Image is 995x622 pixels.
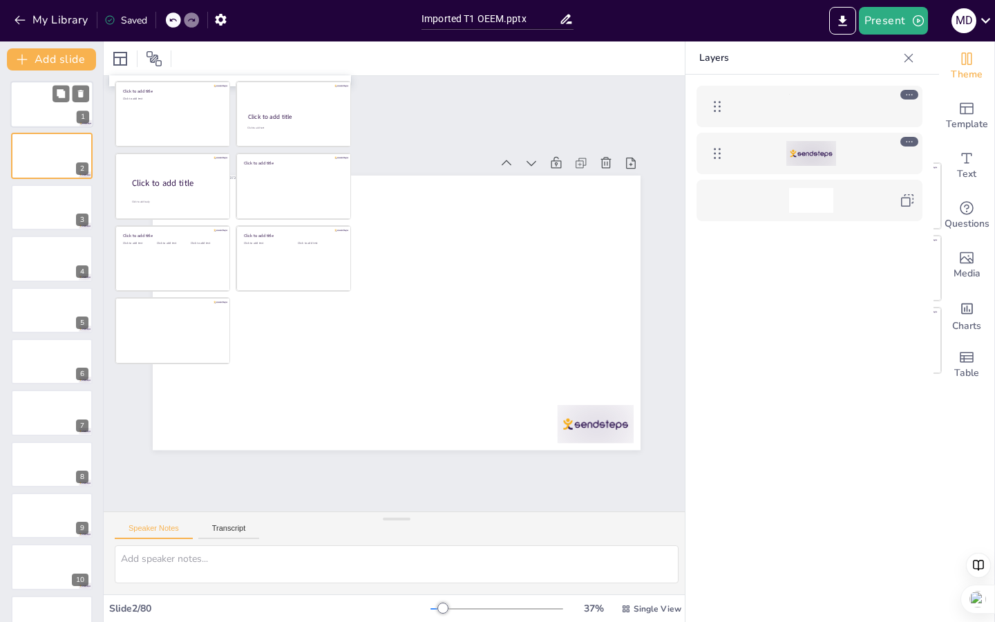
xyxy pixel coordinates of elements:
div: 9 [76,522,88,534]
button: Speaker Notes [115,524,193,539]
div: 37 % [577,602,610,615]
p: Layers [699,41,898,75]
button: Duplicate Slide [53,85,69,102]
div: Click to add text [244,241,287,245]
div: https://api.sendsteps.com/image/71870441f429739ed3f0283400a26c108e042f76 [696,86,922,127]
div: 5 [11,288,93,333]
div: Click to add title [123,88,222,93]
div: 6 [76,368,88,380]
div: Add a table [939,340,994,390]
div: 8 [76,471,88,483]
div: Click to add body [132,200,219,204]
div: Click to add text [247,126,339,130]
div: Click to add text [123,241,154,245]
div: 7 [11,390,93,435]
div: 1 [77,111,89,124]
div: Click to add text [123,97,222,100]
div: 8 [11,442,93,487]
div: Add charts and graphs [939,290,994,340]
button: My Library [10,9,94,31]
span: Single View [634,603,681,614]
button: Delete Slide [73,85,89,102]
input: Insert title [421,9,559,29]
div: 7 [76,420,88,432]
span: Charts [952,319,981,334]
div: Click to add title [244,160,343,166]
div: 3 [76,214,88,226]
span: Text [957,167,976,182]
span: Position [146,50,162,67]
div: Click to add text [298,241,341,245]
div: Get real-time input from your audience [939,191,994,241]
button: M d [951,7,976,35]
button: Export to PowerPoint [829,7,856,35]
button: Add slide [7,48,96,70]
span: Table [954,366,979,381]
div: Click to add title [123,232,222,238]
div: Add images, graphics, shapes or video [939,241,994,290]
div: 2 [76,162,88,175]
div: Layout [109,48,131,70]
div: Click to add title [132,178,220,189]
span: Questions [945,216,989,232]
button: Present [859,7,928,35]
div: 4 [76,265,88,278]
div: 10 [11,544,93,590]
div: Add ready made slides [939,91,994,141]
div: https://cdn.sendsteps.com/images/logo/sendsteps_logo_white.pnghttps://cdn.sendsteps.com/images/lo... [696,133,922,174]
button: Transcript [198,524,260,539]
div: Click to add title [248,113,340,121]
div: 5 [76,317,88,329]
div: 4 [11,236,93,281]
div: Slide 2 / 80 [109,602,430,615]
span: Template [946,117,988,132]
div: 2 [11,133,93,178]
div: Saved [104,14,147,27]
div: 3 [11,185,93,230]
div: 10 [72,574,88,586]
div: Click to add title [244,232,343,238]
div: M d [951,8,976,33]
div: 9 [11,493,93,538]
div: 6 [11,339,93,384]
span: Theme [951,67,983,82]
div: 1 [10,81,93,128]
div: Change the overall theme [939,41,994,91]
div: Add text boxes [939,141,994,191]
div: Click to add text [191,241,222,245]
span: Media [954,266,980,281]
div: Click to add text [157,241,188,245]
